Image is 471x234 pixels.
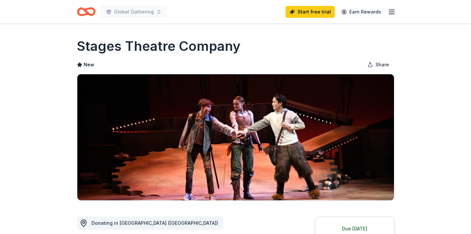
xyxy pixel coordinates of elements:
a: Earn Rewards [337,6,385,18]
a: Home [77,4,96,19]
h1: Stages Theatre Company [77,37,241,55]
span: New [84,61,94,69]
div: Due [DATE] [323,225,386,233]
img: Image for Stages Theatre Company [77,74,394,200]
button: Global Gathering [101,5,167,18]
span: Donating in [GEOGRAPHIC_DATA] ([GEOGRAPHIC_DATA]) [92,220,218,226]
button: Share [362,58,394,71]
span: Share [375,61,389,69]
a: Start free trial [286,6,335,18]
span: Global Gathering [114,8,154,16]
